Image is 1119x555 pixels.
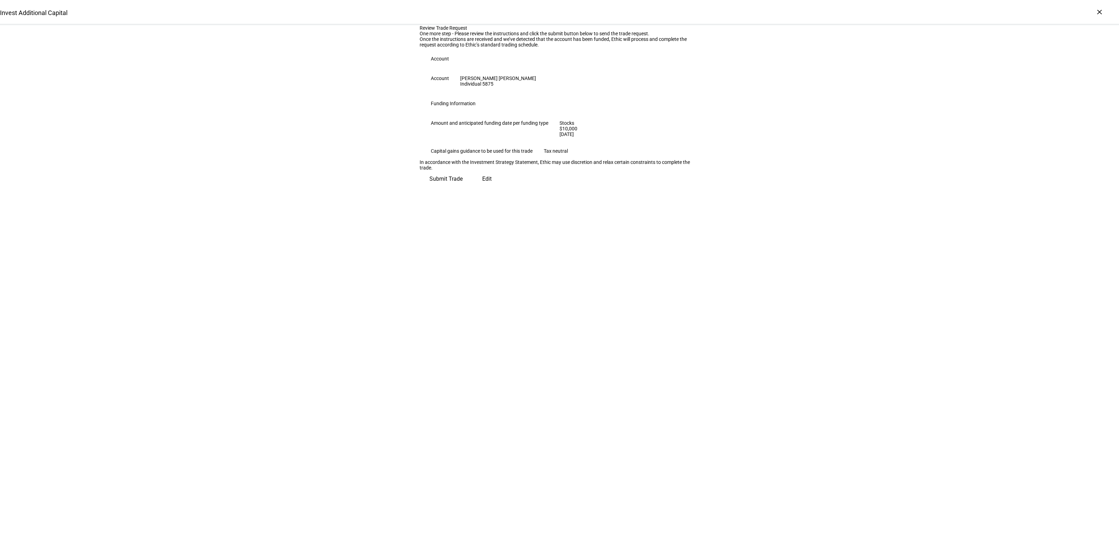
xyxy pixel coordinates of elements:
[544,148,568,154] div: Tax neutral
[559,131,565,137] div: [DATE]
[431,101,476,106] div: Funding Information
[431,75,449,81] div: Account
[420,36,699,48] div: Once the instructions are received and we’ve detected that the account has been funded, Ethic wil...
[431,120,548,126] div: Amount and anticipated funding date per funding type
[431,148,533,154] div: Capital gains guidance to be used for this trade
[460,81,536,87] div: Individual 5875
[1094,6,1105,17] div: ×
[460,75,536,81] div: [PERSON_NAME] [PERSON_NAME]
[472,171,501,187] button: Edit
[420,171,472,187] button: Submit Trade
[559,126,565,131] div: $10,000
[431,56,449,62] div: Account
[559,120,565,126] div: Stocks
[420,25,699,31] div: Review Trade Request
[420,159,699,171] div: In accordance with the Investment Strategy Statement, Ethic may use discretion and relax certain ...
[429,171,463,187] span: Submit Trade
[482,171,492,187] span: Edit
[420,31,699,36] div: One more step - Please review the instructions and click the submit button below to send the trad...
